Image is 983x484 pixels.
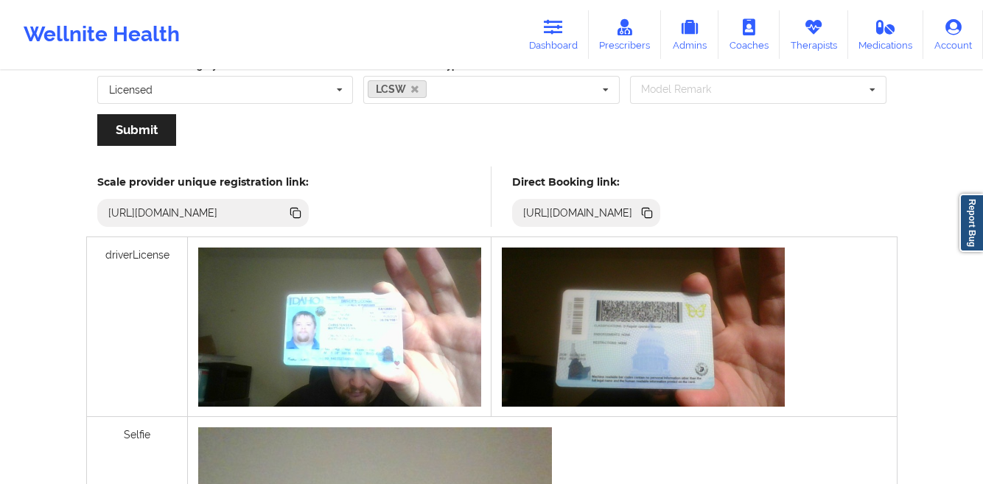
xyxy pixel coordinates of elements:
[923,10,983,59] a: Account
[959,194,983,252] a: Report Bug
[848,10,924,59] a: Medications
[502,248,785,407] img: 5bc744a2-195f-475d-a61f-d8d129608b50_f4e48012-104c-4be9-a422-bdaffa9c2afdWIN_20241208_16_48_04_Pr...
[368,80,427,98] a: LCSW
[87,237,188,417] div: driverLicense
[102,206,224,220] div: [URL][DOMAIN_NAME]
[661,10,718,59] a: Admins
[97,175,309,189] h5: Scale provider unique registration link:
[198,248,481,407] img: 34e3aace-f913-4201-9829-5e3cc282efa1_e344b01d-fdee-4e06-85cc-28d465a2812aWIN_20241208_16_48_22_Pr...
[518,10,589,59] a: Dashboard
[780,10,848,59] a: Therapists
[512,175,660,189] h5: Direct Booking link:
[718,10,780,59] a: Coaches
[109,85,153,95] div: Licensed
[589,10,662,59] a: Prescribers
[637,81,732,98] div: Model Remark
[97,114,176,146] button: Submit
[517,206,639,220] div: [URL][DOMAIN_NAME]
